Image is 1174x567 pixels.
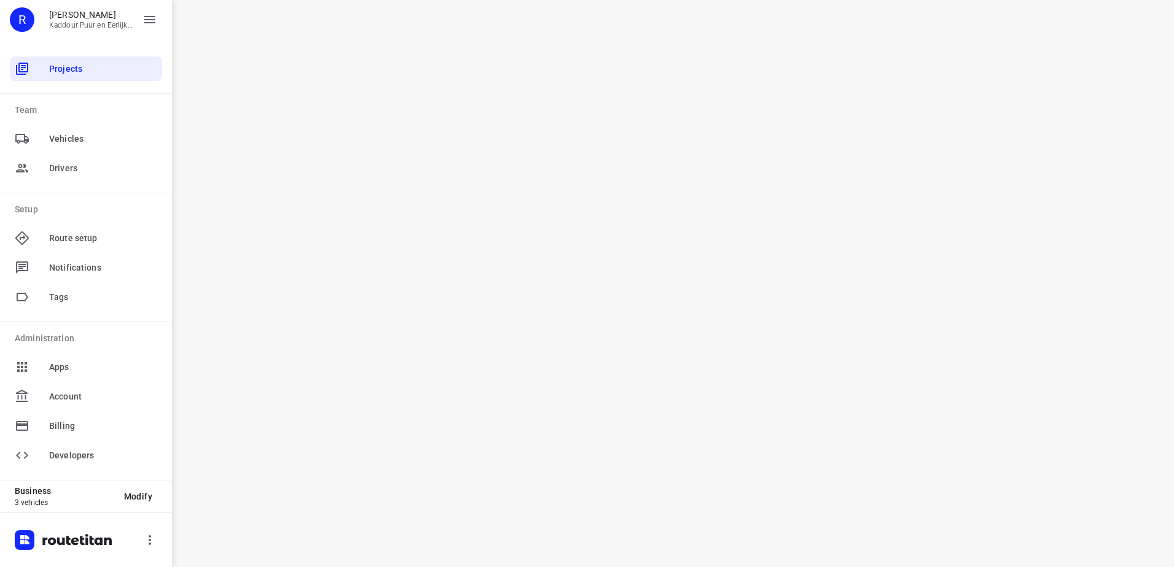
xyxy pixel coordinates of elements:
span: Notifications [49,261,157,274]
p: Kaddour Puur en Eerlijk Vlees B.V. [49,21,133,29]
div: Notifications [10,255,162,280]
span: Route setup [49,232,157,245]
span: Drivers [49,162,157,175]
div: Apps [10,355,162,379]
span: Developers [49,449,157,462]
p: Administration [15,332,162,345]
span: Vehicles [49,133,157,145]
div: Account [10,384,162,409]
span: Apps [49,361,157,374]
button: Modify [114,485,162,507]
span: Billing [49,420,157,433]
div: Tags [10,285,162,309]
div: Billing [10,414,162,438]
div: Projects [10,56,162,81]
div: Drivers [10,156,162,180]
div: Vehicles [10,126,162,151]
p: Business [15,486,114,496]
div: R [10,7,34,32]
span: Modify [124,492,152,501]
span: Projects [49,63,157,75]
p: Team [15,104,162,117]
p: Setup [15,203,162,216]
div: Route setup [10,226,162,250]
span: Account [49,390,157,403]
p: Rachid Kaddour [49,10,133,20]
div: Developers [10,443,162,468]
span: Tags [49,291,157,304]
p: 3 vehicles [15,498,114,507]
